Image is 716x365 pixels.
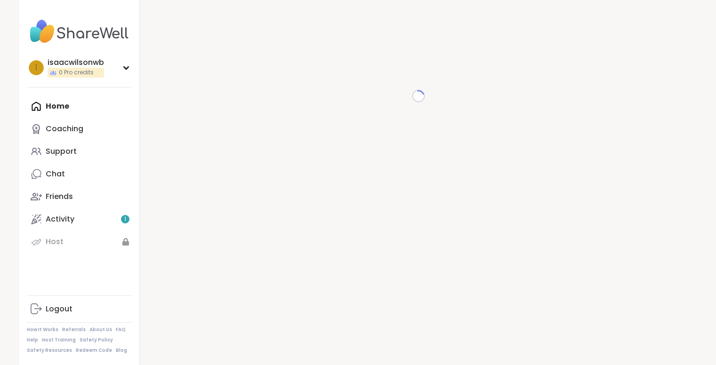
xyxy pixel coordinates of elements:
a: Friends [27,185,132,208]
a: Redeem Code [76,347,112,354]
a: Coaching [27,118,132,140]
a: Logout [27,298,132,320]
span: i [35,62,37,74]
a: Chat [27,163,132,185]
a: Help [27,337,38,343]
span: 0 Pro credits [59,69,94,77]
div: Activity [46,214,74,224]
a: Referrals [62,326,86,333]
span: 1 [124,215,126,223]
div: Chat [46,169,65,179]
div: Coaching [46,124,83,134]
a: Host Training [42,337,76,343]
div: Host [46,237,64,247]
div: Support [46,146,77,157]
a: Safety Resources [27,347,72,354]
div: isaacwilsonwb [48,57,104,68]
a: Safety Policy [80,337,113,343]
img: ShareWell Nav Logo [27,15,132,48]
a: Activity1 [27,208,132,230]
a: Blog [116,347,127,354]
a: FAQ [116,326,126,333]
a: How It Works [27,326,58,333]
a: Host [27,230,132,253]
div: Friends [46,191,73,202]
a: Support [27,140,132,163]
div: Logout [46,304,72,314]
a: About Us [89,326,112,333]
